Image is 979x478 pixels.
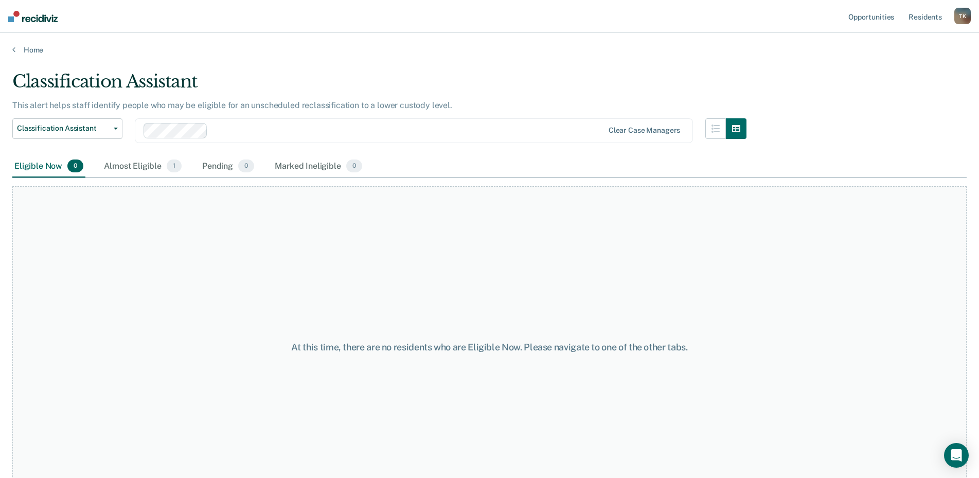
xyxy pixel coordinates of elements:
[944,443,969,468] div: Open Intercom Messenger
[12,155,85,178] div: Eligible Now0
[12,100,452,110] p: This alert helps staff identify people who may be eligible for an unscheduled reclassification to...
[609,126,680,135] div: Clear case managers
[251,342,728,353] div: At this time, there are no residents who are Eligible Now. Please navigate to one of the other tabs.
[12,71,746,100] div: Classification Assistant
[8,11,58,22] img: Recidiviz
[12,45,967,55] a: Home
[238,160,254,173] span: 0
[954,8,971,24] div: T K
[954,8,971,24] button: TK
[17,124,110,133] span: Classification Assistant
[200,155,256,178] div: Pending0
[12,118,122,139] button: Classification Assistant
[273,155,364,178] div: Marked Ineligible0
[102,155,184,178] div: Almost Eligible1
[167,160,182,173] span: 1
[67,160,83,173] span: 0
[346,160,362,173] span: 0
